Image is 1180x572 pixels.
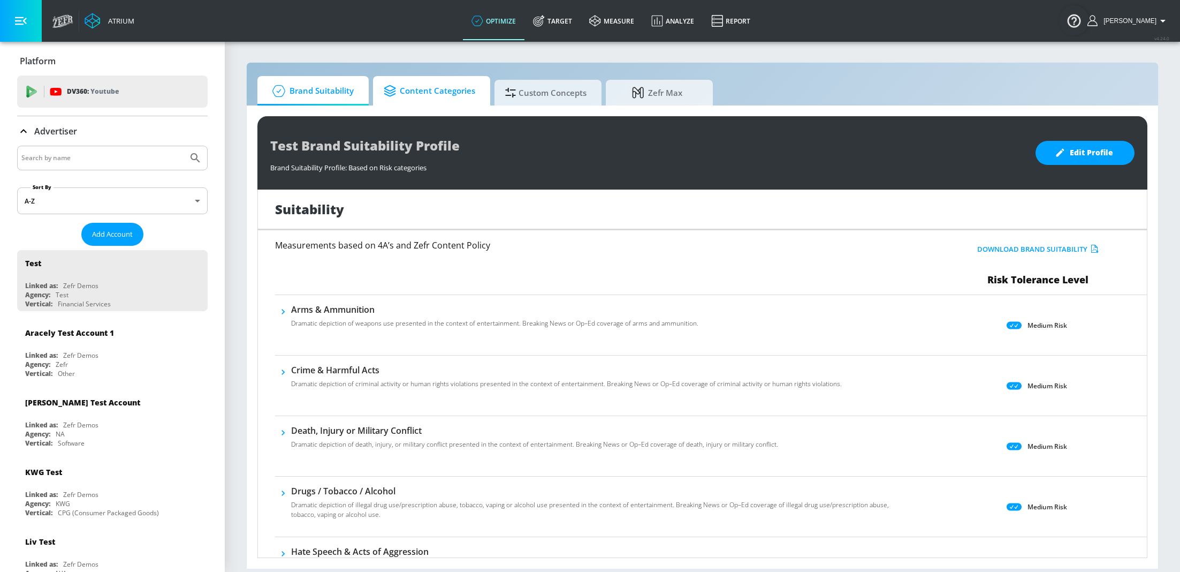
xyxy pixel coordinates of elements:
div: Linked as: [25,420,58,430]
div: TestLinked as:Zefr DemosAgency:TestVertical:Financial Services [17,250,208,311]
h1: Suitability [275,200,344,218]
div: Arms & AmmunitionDramatic depiction of weapons use presented in the context of entertainment. Bre... [291,304,698,335]
div: Aracely Test Account 1 [25,328,114,338]
span: Risk Tolerance Level [987,273,1088,286]
h6: Crime & Harmful Acts [291,364,842,376]
span: Edit Profile [1057,146,1113,160]
div: Drugs / Tobacco / AlcoholDramatic depiction of illegal drug use/prescription abuse, tobacco, vapi... [291,485,913,526]
div: Brand Suitability Profile: Based on Risk categories [270,157,1025,172]
div: KWG TestLinked as:Zefr DemosAgency:KWGVertical:CPG (Consumer Packaged Goods) [17,459,208,520]
h6: Measurements based on 4A’s and Zefr Content Policy [275,241,856,250]
span: Custom Concepts [505,80,587,106]
span: Add Account [92,228,133,240]
span: Zefr Max [616,80,698,106]
div: Vertical: [25,508,52,517]
div: Agency: [25,430,50,439]
div: Aracely Test Account 1Linked as:Zefr DemosAgency:ZefrVertical:Other [17,320,208,381]
p: Dramatic depiction of weapons use presented in the context of entertainment. Breaking News or Op–... [291,319,698,328]
h6: Hate Speech & Acts of Aggression [291,546,695,558]
button: [PERSON_NAME] [1087,14,1169,27]
div: Zefr Demos [63,560,98,569]
div: A-Z [17,187,208,214]
a: Atrium [85,13,134,29]
a: Target [524,2,581,40]
div: Linked as: [25,281,58,290]
div: Linked as: [25,351,58,360]
button: Open Resource Center [1059,5,1089,35]
div: Financial Services [58,299,111,308]
div: Death, Injury or Military ConflictDramatic depiction of death, injury, or military conflict prese... [291,425,778,456]
div: Test [25,258,41,268]
div: Vertical: [25,299,52,308]
a: Report [703,2,759,40]
button: Add Account [81,223,143,246]
p: DV360: [67,86,119,97]
a: optimize [463,2,524,40]
label: Sort By [31,184,54,191]
div: Platform [17,46,208,76]
div: Zefr Demos [63,420,98,430]
div: Liv Test [25,537,55,547]
div: Agency: [25,360,50,369]
div: Software [58,439,85,448]
div: Agency: [25,499,50,508]
p: Medium Risk [1027,441,1067,452]
div: Zefr Demos [63,281,98,290]
p: Advertiser [34,125,77,137]
div: Vertical: [25,439,52,448]
div: Crime & Harmful ActsDramatic depiction of criminal activity or human rights violations presented ... [291,364,842,395]
p: Dramatic depiction of illegal drug use/prescription abuse, tobacco, vaping or alcohol use present... [291,500,913,520]
div: Linked as: [25,490,58,499]
p: Dramatic depiction of death, injury, or military conflict presented in the context of entertainme... [291,440,778,449]
p: Youtube [90,86,119,97]
h6: Drugs / Tobacco / Alcohol [291,485,913,497]
div: Zefr Demos [63,351,98,360]
div: NA [56,430,65,439]
div: [PERSON_NAME] Test Account [25,397,140,408]
h6: Death, Injury or Military Conflict [291,425,778,436]
p: Dramatic depiction of criminal activity or human rights violations presented in the context of en... [291,379,842,389]
div: Other [58,369,75,378]
button: Edit Profile [1036,141,1135,165]
h6: Arms & Ammunition [291,304,698,315]
span: login as: stephanie.wolklin@zefr.com [1099,17,1156,25]
div: Advertiser [17,116,208,146]
div: Zefr [56,360,68,369]
div: Zefr Demos [63,490,98,499]
a: measure [581,2,643,40]
div: [PERSON_NAME] Test AccountLinked as:Zefr DemosAgency:NAVertical:Software [17,389,208,450]
p: Medium Risk [1027,320,1067,331]
span: Brand Suitability [268,78,354,104]
input: Search by name [21,151,184,165]
div: KWG Test [25,467,62,477]
div: Test [56,290,68,299]
button: Download Brand Suitability [975,241,1101,258]
div: CPG (Consumer Packaged Goods) [58,508,159,517]
div: Agency: [25,290,50,299]
div: Linked as: [25,560,58,569]
span: v 4.24.0 [1154,35,1169,41]
p: Platform [20,55,56,67]
div: DV360: Youtube [17,76,208,108]
span: Content Categories [384,78,475,104]
div: Vertical: [25,369,52,378]
a: Analyze [643,2,703,40]
p: Medium Risk [1027,380,1067,392]
div: Atrium [104,16,134,26]
div: KWG [56,499,70,508]
p: Medium Risk [1027,501,1067,513]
